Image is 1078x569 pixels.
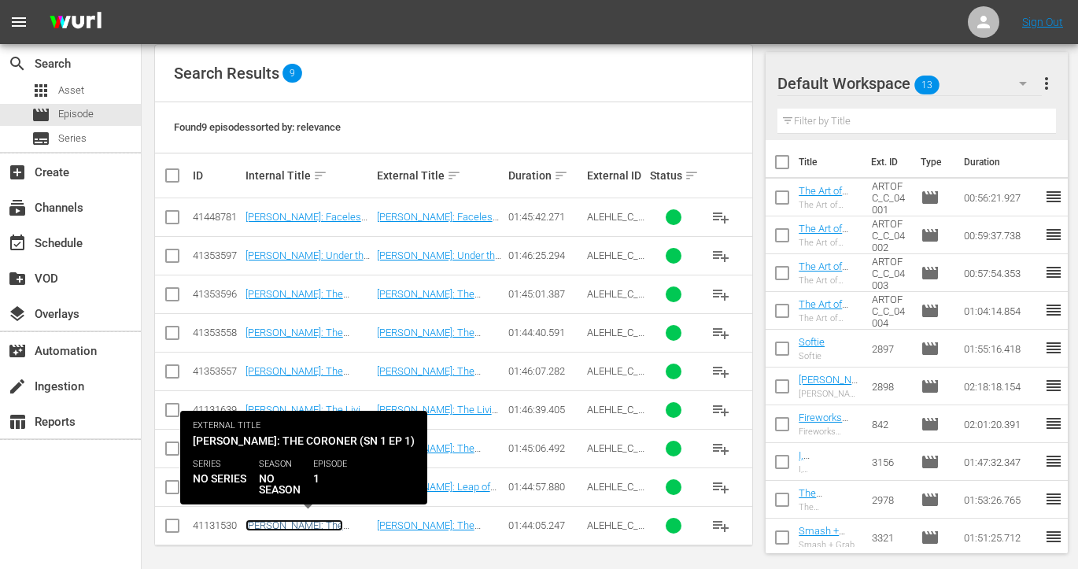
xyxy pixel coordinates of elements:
span: reorder [1044,452,1063,471]
td: ARTOFC_C_04001 [866,179,914,216]
span: Episode [31,105,50,124]
th: Ext. ID [862,140,910,184]
span: Asset [31,81,50,100]
td: 01:55:16.418 [958,330,1044,368]
a: [PERSON_NAME]: The Miracle (Sn 1 Ep 7) [246,288,349,312]
span: Episode [921,453,940,471]
div: 01:44:05.247 [508,519,582,531]
button: playlist_add [702,275,740,313]
button: playlist_add [702,237,740,275]
div: 01:46:25.294 [508,249,582,261]
span: 13 [915,68,940,102]
span: reorder [1044,414,1063,433]
span: reorder [1044,338,1063,357]
span: ALEHLE_C_01003 [587,404,644,427]
div: 41353596 [193,288,241,300]
div: 41131531 [193,481,241,493]
div: The Art of Crime: [PERSON_NAME]'s Will, Part 1 (Season 4 Episode 1) [799,200,859,210]
div: External ID [587,169,645,182]
a: [PERSON_NAME]: The Plague (Sn 1 Ep 6) [377,327,481,350]
td: 01:04:14.854 [958,292,1044,330]
button: playlist_add [702,430,740,467]
span: ALEHLE_C_01008 [587,249,644,273]
span: ALEHLE_C_01001 [587,519,644,543]
div: The Art of Crime: Blood Dance, Part 2 (Season 4 Episode 4) [799,313,859,323]
span: Episode [921,188,940,207]
span: 9 [282,64,302,83]
div: 01:45:01.387 [508,288,582,300]
span: Ingestion [8,377,27,396]
a: [PERSON_NAME]: The Living Corpse (Sn 1 Ep 3) [377,404,503,427]
span: ALEHLE_C_01004 [587,442,644,466]
a: [PERSON_NAME]: The Survivor (Sn 1 Ep 5) [377,365,481,389]
button: playlist_add [702,198,740,236]
span: ALEHLE_C_01002 [587,481,644,504]
a: [PERSON_NAME]'s Father [799,374,858,397]
a: [PERSON_NAME]: Faceless (Sn 1 Ep 9) [377,211,499,235]
span: Episode [921,490,940,509]
a: [PERSON_NAME]: The Coroner (Sn 1 Ep 1) [377,519,481,543]
span: Episode [921,377,940,396]
span: reorder [1044,301,1063,320]
div: 01:45:42.271 [508,211,582,223]
a: [PERSON_NAME]: The Plague (Sn 1 Ep 6) [246,327,349,350]
span: Asset [58,83,84,98]
a: [PERSON_NAME]: The Survivor (Sn 1 Ep 5) [246,365,349,389]
span: reorder [1044,263,1063,282]
th: Type [911,140,954,184]
td: 01:51:25.712 [958,519,1044,556]
td: 00:59:37.738 [958,216,1044,254]
span: reorder [1044,527,1063,546]
span: Series [31,129,50,148]
div: I, [PERSON_NAME] [799,464,859,475]
span: Automation [8,342,27,360]
button: playlist_add [702,353,740,390]
div: Smash + Grab [799,540,859,550]
a: [PERSON_NAME]: The Hermaphrodite (Sn 1 Ep 4) [246,442,362,466]
span: Overlays [8,305,27,323]
div: 41131638 [193,442,241,454]
div: The Art of Crime: Blood Dance, Part 1 (Season 4 Episode 3) [799,275,859,286]
span: playlist_add [711,246,730,265]
div: Fireworks [DATE] [799,427,859,437]
td: 2898 [866,368,914,405]
a: The Art of Crime: Episode 3 (Season 4 Episode 3) [799,260,848,320]
button: playlist_add [702,507,740,545]
div: The Art of Crime: [PERSON_NAME]'s Will, Part 2 (Season 4 Episode 2) [799,238,859,248]
td: 2897 [866,330,914,368]
td: 3321 [866,519,914,556]
td: 2978 [866,481,914,519]
div: External Title [377,166,504,185]
div: Duration [508,166,582,185]
span: Search Results [174,64,279,83]
span: more_vert [1037,74,1056,93]
span: sort [447,168,461,183]
a: Softie [799,336,825,348]
a: [PERSON_NAME]: Faceless (Sn 1 Ep 9) [246,211,367,235]
a: Fireworks [DATE] [799,412,848,435]
div: 01:45:06.492 [508,442,582,454]
span: reorder [1044,376,1063,395]
div: Status [650,166,698,185]
span: Found 9 episodes sorted by: relevance [174,121,341,133]
span: Reports [8,412,27,431]
a: [PERSON_NAME]: Leap of Folly (Sn 1 Ep 2) [246,481,365,504]
span: Episode [921,264,940,283]
span: ALEHLE_C_01009 [587,211,644,235]
span: Create [8,163,27,182]
button: playlist_add [702,314,740,352]
div: Default Workspace [777,61,1041,105]
a: Sign Out [1022,16,1063,28]
td: 02:18:18.154 [958,368,1044,405]
div: 01:46:39.405 [508,404,582,416]
td: 842 [866,405,914,443]
td: ARTOFC_C_04003 [866,254,914,292]
span: playlist_add [711,285,730,304]
span: sort [313,168,327,183]
div: 01:44:57.880 [508,481,582,493]
a: [PERSON_NAME]: Leap of Folly (Sn 1 Ep 2) [377,481,497,504]
span: ALEHLE_C_01005 [587,365,644,389]
a: The Ambassador [799,487,856,511]
a: [PERSON_NAME]: The Miracle (Sn 1 Ep 7) [377,288,481,312]
span: reorder [1044,187,1063,206]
